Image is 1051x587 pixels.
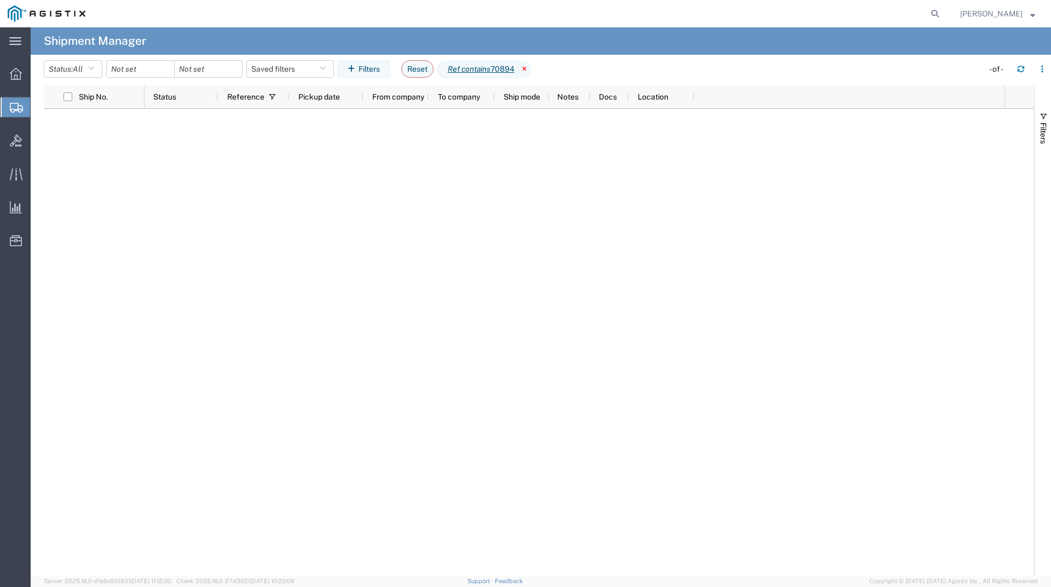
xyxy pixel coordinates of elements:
button: Reset [401,60,434,78]
span: [DATE] 10:20:09 [250,578,294,584]
h4: Shipment Manager [44,27,146,55]
span: All [73,65,83,73]
button: [PERSON_NAME] [960,7,1036,20]
span: Reference [227,92,264,101]
span: Stuart Packer [960,8,1023,20]
span: From company [372,92,424,101]
span: Notes [557,92,579,101]
img: logo [8,5,85,22]
span: Location [638,92,668,101]
button: Filters [338,60,390,78]
a: Support [467,578,495,584]
span: Pickup date [298,92,340,101]
span: Ship No. [79,92,108,101]
span: Filters [1039,123,1048,144]
span: Docs [599,92,617,101]
a: Feedback [495,578,523,584]
div: - of - [989,63,1008,75]
i: Ref contains [448,63,490,75]
button: Saved filters [246,60,334,78]
span: Copyright © [DATE]-[DATE] Agistix Inc., All Rights Reserved [869,577,1038,586]
button: Status:All [44,60,102,78]
span: Ship mode [504,92,540,101]
span: Client: 2025.18.0-27d3021 [176,578,294,584]
span: To company [438,92,480,101]
span: Server: 2025.18.0-d1e9a510831 [44,578,171,584]
span: [DATE] 11:12:30 [130,578,171,584]
input: Not set [107,61,174,77]
span: Ref contains 70894 [437,61,518,78]
input: Not set [175,61,242,77]
span: Status [153,92,176,101]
